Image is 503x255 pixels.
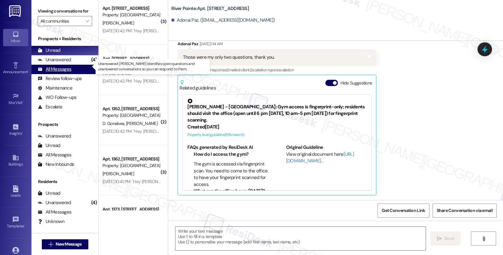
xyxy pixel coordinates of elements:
div: Unread [38,47,60,54]
div: View original document here [286,151,367,165]
div: Related guidelines [180,80,216,91]
span: D. Gonalves [102,121,126,126]
b: Original Guideline [286,144,323,150]
div: Unknown [38,218,64,225]
a: Site Visit • [3,91,28,108]
span: • [22,130,23,135]
div: WO Follow-ups [38,94,76,101]
a: Leads [3,183,28,200]
div: Maintenance [38,85,72,91]
div: Unread [38,190,60,197]
span: • [28,69,29,73]
span: C. Brass [117,70,131,76]
a: Insights • [3,122,28,138]
span: Get Conversation Link [382,207,425,214]
div: (4) [90,55,99,65]
div: All Messages [38,152,71,158]
div: All Messages [38,66,71,73]
div: Property level guideline ( 51 % match) [187,132,367,138]
div: Adonai Paz [178,41,376,49]
a: Templates • [3,214,28,231]
button: Get Conversation Link [378,203,429,218]
li: The gym is accessed via fingerprint scan. You need to come to the office to have your fingerprint... [194,161,268,188]
b: River Pointe: Apt. [STREET_ADDRESS] [171,5,249,12]
a: Inbox [3,29,28,46]
div: Unread [38,142,60,149]
div: Apt. 1352, [STREET_ADDRESS] [102,106,161,112]
div: Residents [31,178,98,185]
i:  [48,242,53,247]
label: Hide Suggestions [340,80,372,86]
b: FAQs generated by ResiDesk AI [187,144,253,150]
label: Viewing conversations for [38,6,92,16]
div: (4) [90,198,99,208]
button: Share Conversation via email [433,203,497,218]
div: Property: [GEOGRAPHIC_DATA] [102,12,161,18]
div: Adonai Paz. ([EMAIL_ADDRESS][DOMAIN_NAME]) [171,17,275,24]
div: Prospects + Residents [31,35,98,42]
li: How do I access the gym? [194,151,268,158]
div: Unanswered [38,199,71,206]
span: Escalation type escalation [250,67,294,73]
span: [PERSON_NAME] [126,121,158,126]
button: Send [430,231,461,246]
div: New Inbounds [38,161,74,168]
span: Emailed client , [227,67,250,73]
div: [DATE] 1:14 AM [198,41,223,47]
div: Property: [GEOGRAPHIC_DATA] [102,112,161,119]
div: Unanswered [38,57,71,63]
span: I. Brass [102,70,117,76]
div: Unanswered [38,133,71,139]
div: Apt. 1373, [STREET_ADDRESS] [102,206,161,213]
span: Send [444,235,454,242]
div: Those were my only two questions, thank you. [183,54,274,61]
a: [URL][DOMAIN_NAME]… [286,151,354,164]
div: Escalate [38,104,62,110]
div: Property: [GEOGRAPHIC_DATA] [102,162,161,169]
button: New Message [42,239,88,249]
div: Apt. [STREET_ADDRESS] [102,55,161,62]
i:  [437,236,442,241]
span: • [24,223,25,227]
span: Share Conversation via email [437,207,493,214]
span: Positive response , [196,67,226,73]
span: New Message [56,241,81,247]
div: Review follow-ups [38,75,82,82]
input: All communities [41,16,82,26]
i:  [481,236,486,241]
img: ResiDesk Logo [9,5,22,17]
div: Prospects [31,121,98,128]
div: All Messages [38,209,71,215]
p: Unanswered: [PERSON_NAME] identifies open questions and unanswered conversations so you can respo... [98,61,207,72]
div: Tagged as: [178,65,376,74]
i:  [86,19,89,24]
li: What are the office hours [DATE]? [194,188,268,194]
div: [PERSON_NAME] - [GEOGRAPHIC_DATA]: Gym access is fingerprint-only; residents should visit the off... [187,99,367,124]
span: [PERSON_NAME] [102,20,134,26]
a: Buildings [3,152,28,169]
div: Apt. [STREET_ADDRESS] [102,5,161,12]
div: Apt. 1362, [STREET_ADDRESS] [102,156,161,162]
span: [PERSON_NAME] [102,171,134,176]
span: • [23,100,24,104]
div: Created [DATE] [187,124,367,130]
